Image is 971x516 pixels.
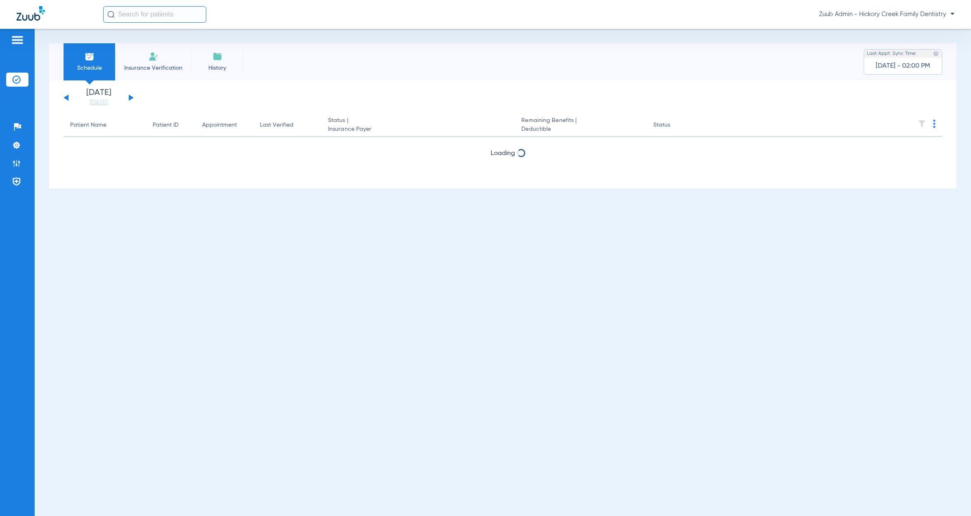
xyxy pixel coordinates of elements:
[121,64,185,72] span: Insurance Verification
[74,89,123,107] li: [DATE]
[867,49,917,58] span: Last Appt. Sync Time:
[647,114,702,137] th: Status
[153,121,179,130] div: Patient ID
[149,52,158,61] img: Manual Insurance Verification
[70,121,106,130] div: Patient Name
[321,114,515,137] th: Status |
[202,121,247,130] div: Appointment
[213,52,222,61] img: History
[515,114,646,137] th: Remaining Benefits |
[918,120,926,128] img: filter.svg
[107,11,115,18] img: Search Icon
[328,125,508,134] span: Insurance Payer
[521,125,640,134] span: Deductible
[819,10,954,19] span: Zuub Admin - Hickory Creek Family Dentistry
[933,120,936,128] img: group-dot-blue.svg
[74,99,123,107] a: [DATE]
[153,121,189,130] div: Patient ID
[491,150,515,157] span: Loading
[260,121,293,130] div: Last Verified
[70,64,109,72] span: Schedule
[260,121,315,130] div: Last Verified
[17,6,45,21] img: Zuub Logo
[202,121,237,130] div: Appointment
[103,6,206,23] input: Search for patients
[70,121,139,130] div: Patient Name
[198,64,237,72] span: History
[876,62,930,70] span: [DATE] - 02:00 PM
[11,35,24,45] img: hamburger-icon
[85,52,95,61] img: Schedule
[933,51,939,57] img: last sync help info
